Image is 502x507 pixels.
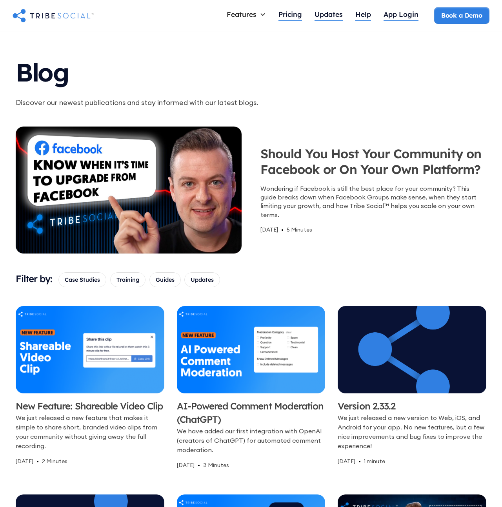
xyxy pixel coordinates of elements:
div: [DATE] [16,457,33,465]
div: We just released a new version to Web, iOS, and Android for your app. No new features, but a few ... [338,413,486,451]
a: Pricing [272,7,308,24]
p: Discover our newest publications and stay informed with our latest blogs. [16,97,317,108]
h3: AI-Powered Comment Moderation (ChatGPT) [177,400,326,426]
a: Help [349,7,377,24]
div: Wondering if Facebook is still the best place for your community? This guide breaks down when Fac... [260,184,486,219]
div: [DATE] [177,461,195,469]
a: Should You Host Your Community on Facebook or On Your Own Platform?Wondering if Facebook is still... [16,127,486,253]
div: We have added our first integration with OpenAI (creators of ChatGPT) for automated comment moder... [177,426,326,454]
h3: Filter by: [16,272,52,286]
div: Pricing [278,10,302,18]
div: 3 Minutes [203,461,229,469]
div: 5 Minutes [287,225,312,234]
div: • [36,457,39,465]
span: Updates [191,275,214,284]
span: Case Studies [65,275,100,284]
div: App Login [384,10,418,18]
a: AI-Powered Comment Moderation (ChatGPT)We have added our first integration with OpenAI (creators ... [177,306,326,469]
a: Version 2.33.2We just released a new version to Web, iOS, and Android for your app. No new featur... [338,306,486,469]
span: Guides [156,275,175,284]
div: Updates [315,10,343,18]
div: We just released a new feature that makes it simple to share short, branded video clips from your... [16,413,164,451]
div: Features [227,10,256,18]
div: Help [355,10,371,18]
div: [DATE] [338,457,355,465]
a: Updates [308,7,349,24]
div: • [198,461,200,469]
h3: Version 2.33.2 [338,400,486,413]
div: • [281,225,284,234]
a: New Feature: Shareable Video ClipWe just released a new feature that makes it simple to share sho... [16,306,164,469]
h3: Should You Host Your Community on Facebook or On Your Own Platform? [260,146,486,181]
div: [DATE] [260,225,278,234]
a: Book a Demo [434,7,489,24]
a: App Login [377,7,425,24]
span: Training [116,275,139,284]
div: 1 minute [364,457,385,465]
div: • [358,457,361,465]
h3: New Feature: Shareable Video Clip [16,400,164,413]
h1: Blog [16,50,317,91]
div: 2 Minutes [42,457,67,465]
